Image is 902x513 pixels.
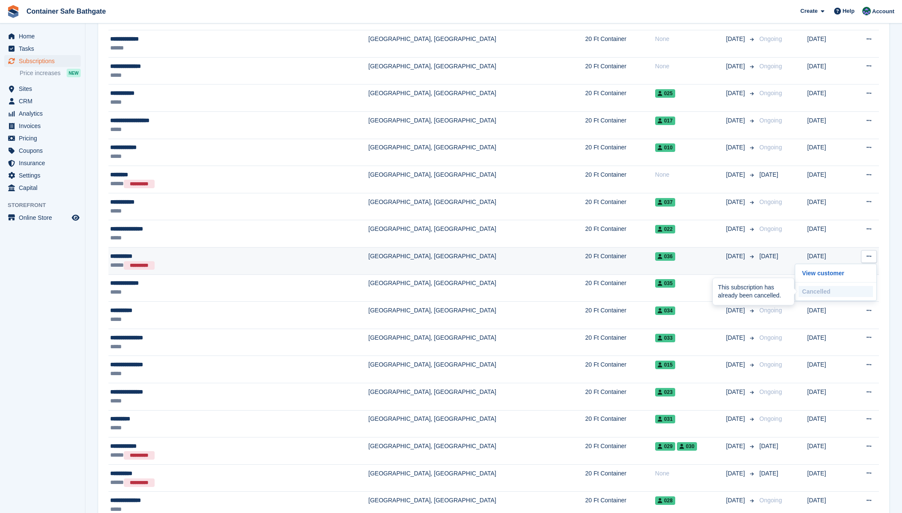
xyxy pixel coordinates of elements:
span: Ongoing [759,63,782,70]
td: [DATE] [807,356,849,383]
span: 025 [655,89,675,98]
a: Container Safe Bathgate [23,4,109,18]
p: Cancelled [799,286,873,297]
span: Sites [19,83,70,95]
img: stora-icon-8386f47178a22dfd0bd8f6a31ec36ba5ce8667c1dd55bd0f319d3a0aa187defe.svg [7,5,20,18]
a: menu [4,30,81,42]
span: 037 [655,198,675,207]
span: Analytics [19,108,70,120]
td: [DATE] [807,464,849,492]
a: Price increases NEW [20,68,81,78]
a: menu [4,108,81,120]
span: Capital [19,182,70,194]
span: Storefront [8,201,85,210]
div: This subscription has already been cancelled. [713,278,794,305]
div: None [655,469,726,478]
td: [GEOGRAPHIC_DATA], [GEOGRAPHIC_DATA] [369,30,586,58]
span: Ongoing [759,198,782,205]
td: [GEOGRAPHIC_DATA], [GEOGRAPHIC_DATA] [369,112,586,139]
span: Help [843,7,855,15]
span: Ongoing [759,117,782,124]
span: Coupons [19,145,70,157]
span: [DATE] [726,224,747,233]
td: [DATE] [807,329,849,356]
span: [DATE] [726,170,747,179]
td: [DATE] [807,193,849,220]
td: [DATE] [807,302,849,329]
span: Insurance [19,157,70,169]
span: Ongoing [759,35,782,42]
span: Pricing [19,132,70,144]
div: NEW [67,69,81,77]
span: Ongoing [759,307,782,314]
span: Ongoing [759,225,782,232]
span: Ongoing [759,334,782,341]
td: 20 Ft Container [585,220,655,248]
span: [DATE] [759,171,778,178]
span: [DATE] [726,198,747,207]
td: 20 Ft Container [585,57,655,85]
span: [DATE] [726,360,747,369]
td: [GEOGRAPHIC_DATA], [GEOGRAPHIC_DATA] [369,220,586,248]
td: [GEOGRAPHIC_DATA], [GEOGRAPHIC_DATA] [369,383,586,411]
td: 20 Ft Container [585,85,655,112]
span: Ongoing [759,361,782,368]
span: Create [800,7,817,15]
a: menu [4,182,81,194]
span: Ongoing [759,388,782,395]
span: [DATE] [726,333,747,342]
span: Ongoing [759,497,782,504]
td: 20 Ft Container [585,329,655,356]
td: [GEOGRAPHIC_DATA], [GEOGRAPHIC_DATA] [369,57,586,85]
a: menu [4,120,81,132]
span: [DATE] [726,62,747,71]
a: menu [4,157,81,169]
a: menu [4,212,81,224]
span: [DATE] [726,143,747,152]
td: [DATE] [807,30,849,58]
span: [DATE] [726,496,747,505]
span: Ongoing [759,144,782,151]
span: [DATE] [759,443,778,449]
td: [DATE] [807,57,849,85]
td: [DATE] [807,248,849,275]
td: [GEOGRAPHIC_DATA], [GEOGRAPHIC_DATA] [369,248,586,275]
td: 20 Ft Container [585,274,655,302]
span: 017 [655,117,675,125]
td: 20 Ft Container [585,248,655,275]
span: 029 [655,442,675,451]
a: menu [4,43,81,55]
span: [DATE] [759,253,778,259]
span: 036 [655,252,675,261]
td: 20 Ft Container [585,437,655,465]
span: [DATE] [726,469,747,478]
td: [GEOGRAPHIC_DATA], [GEOGRAPHIC_DATA] [369,356,586,383]
span: 015 [655,361,675,369]
span: 022 [655,225,675,233]
span: [DATE] [726,388,747,396]
td: [DATE] [807,112,849,139]
span: [DATE] [726,442,747,451]
td: 20 Ft Container [585,356,655,383]
span: 023 [655,388,675,396]
span: [DATE] [726,306,747,315]
td: [GEOGRAPHIC_DATA], [GEOGRAPHIC_DATA] [369,302,586,329]
td: 20 Ft Container [585,112,655,139]
span: Tasks [19,43,70,55]
div: None [655,62,726,71]
td: [GEOGRAPHIC_DATA], [GEOGRAPHIC_DATA] [369,410,586,437]
span: 028 [655,496,675,505]
span: [DATE] [726,414,747,423]
span: 035 [655,279,675,288]
a: View customer [799,268,873,279]
span: Ongoing [759,90,782,96]
a: menu [4,55,81,67]
span: 031 [655,415,675,423]
span: [DATE] [726,252,747,261]
td: 20 Ft Container [585,383,655,411]
span: 010 [655,143,675,152]
span: Ongoing [759,415,782,422]
div: None [655,170,726,179]
span: [DATE] [726,35,747,44]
